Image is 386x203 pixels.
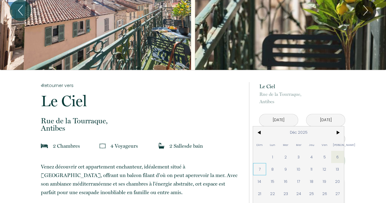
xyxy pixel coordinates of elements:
[41,93,241,109] p: Le Ciel
[305,139,318,151] span: Jeu
[331,151,344,163] span: 6
[266,175,279,187] span: 15
[306,114,345,126] input: Départ
[279,139,292,151] span: Mar
[53,142,80,150] p: 2 Chambre
[259,91,345,105] p: Antibes
[266,151,279,163] span: 1
[331,126,344,139] span: >
[305,187,318,200] span: 25
[331,187,344,200] span: 27
[266,163,279,175] span: 8
[292,187,305,200] span: 24
[41,82,241,89] a: Retourner vers
[253,175,266,187] span: 14
[305,163,318,175] span: 11
[292,151,305,163] span: 3
[253,187,266,200] span: 21
[41,117,241,125] span: Rue de la Tourraque,
[259,82,345,91] p: Le Ciel
[318,163,331,175] span: 12
[292,163,305,175] span: 10
[266,126,331,139] span: Déc 2025
[318,151,331,163] span: 5
[259,91,345,98] span: Rue de la Tourraque,
[331,163,344,175] span: 13
[78,143,80,149] span: s
[331,139,344,151] span: [PERSON_NAME]
[318,175,331,187] span: 19
[266,139,279,151] span: Lun
[318,139,331,151] span: Ven
[292,175,305,187] span: 17
[41,162,241,197] p: Venez découvrir cet appartement enchanteur, idéalement situé à [GEOGRAPHIC_DATA], offrant un balc...
[331,175,344,187] span: 20
[253,126,266,139] span: <
[305,151,318,163] span: 4
[136,143,138,149] span: s
[41,117,241,132] p: Antibes
[169,142,203,150] p: 2 Salle de bain
[279,175,292,187] span: 16
[318,187,331,200] span: 26
[305,175,318,187] span: 18
[99,143,106,149] img: guests
[279,163,292,175] span: 9
[279,187,292,200] span: 23
[253,139,266,151] span: Dim
[279,151,292,163] span: 2
[259,114,298,126] input: Arrivée
[266,187,279,200] span: 22
[292,139,305,151] span: Mer
[253,163,266,175] span: 7
[184,143,186,149] span: s
[110,142,138,150] p: 4 Voyageur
